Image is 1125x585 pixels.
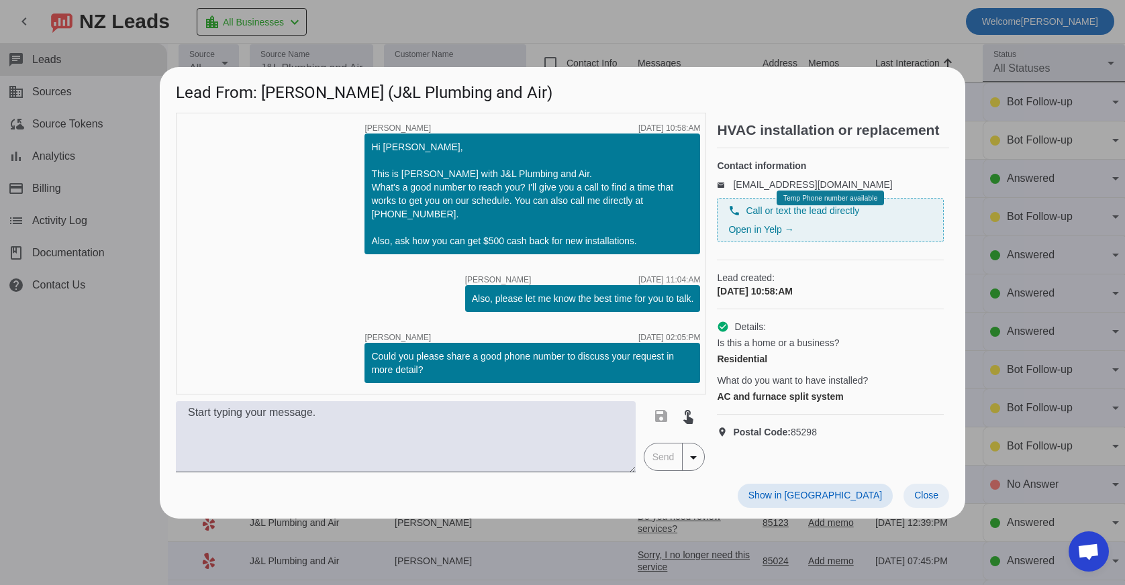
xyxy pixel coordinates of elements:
[717,271,944,284] span: Lead created:
[914,490,938,500] span: Close
[717,427,733,437] mat-icon: location_on
[734,320,766,333] span: Details:
[680,408,696,424] mat-icon: touch_app
[733,425,817,439] span: 85298
[160,67,965,112] h1: Lead From: [PERSON_NAME] (J&L Plumbing and Air)
[1069,531,1109,572] div: Open chat
[364,124,431,132] span: [PERSON_NAME]
[638,276,700,284] div: [DATE] 11:04:AM
[717,321,729,333] mat-icon: check_circle
[717,284,944,298] div: [DATE] 10:58:AM
[783,195,877,202] span: Temp Phone number available
[371,350,693,376] div: Could you please share a good phone number to discuss your request in more detail?​
[903,484,949,508] button: Close
[717,159,944,172] h4: Contact information
[717,352,944,366] div: Residential
[733,427,791,437] strong: Postal Code:
[364,333,431,341] span: [PERSON_NAME]
[746,204,859,217] span: Call or text the lead directly
[728,224,793,235] a: Open in Yelp →
[733,179,892,190] a: [EMAIL_ADDRESS][DOMAIN_NAME]
[465,276,532,284] span: [PERSON_NAME]
[717,374,868,387] span: What do you want to have installed?
[685,449,701,466] mat-icon: arrow_drop_down
[717,123,949,137] h2: HVAC installation or replacement
[638,124,700,132] div: [DATE] 10:58:AM
[472,292,694,305] div: Also, please let me know the best time for you to talk.​
[738,484,893,508] button: Show in [GEOGRAPHIC_DATA]
[728,205,740,217] mat-icon: phone
[371,140,693,248] div: Hi [PERSON_NAME], This is [PERSON_NAME] with J&L Plumbing and Air. What's a good number to reach ...
[748,490,882,500] span: Show in [GEOGRAPHIC_DATA]
[717,390,944,403] div: AC and furnace split system
[717,181,733,188] mat-icon: email
[717,336,839,350] span: Is this a home or a business?
[638,333,700,341] div: [DATE] 02:05:PM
